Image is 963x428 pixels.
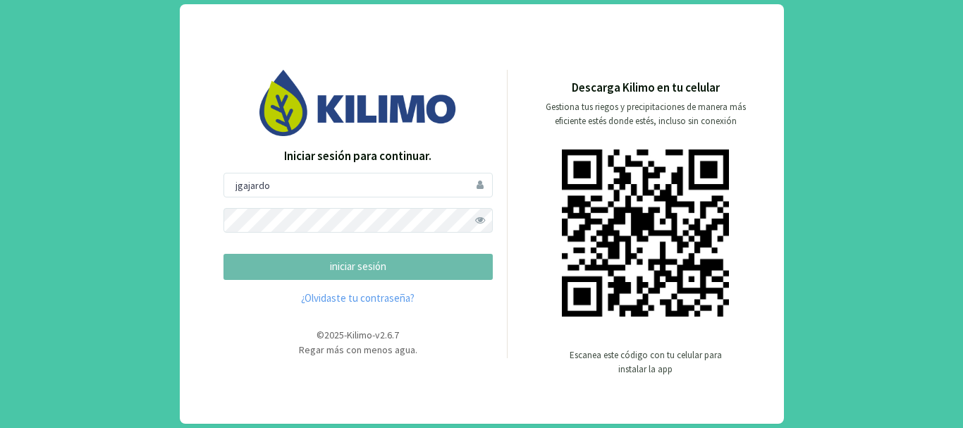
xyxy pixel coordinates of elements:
[299,343,417,356] span: Regar más con menos agua.
[347,329,372,341] span: Kilimo
[562,149,729,317] img: qr code
[317,329,324,341] span: ©
[223,254,493,280] button: iniciar sesión
[235,259,481,275] p: iniciar sesión
[375,329,399,341] span: v2.6.7
[223,173,493,197] input: Usuario
[223,291,493,307] a: ¿Olvidaste tu contraseña?
[259,70,457,135] img: Image
[568,348,723,377] p: Escanea este código con tu celular para instalar la app
[223,147,493,166] p: Iniciar sesión para continuar.
[344,329,347,341] span: -
[372,329,375,341] span: -
[537,100,754,128] p: Gestiona tus riegos y precipitaciones de manera más eficiente estés donde estés, incluso sin cone...
[324,329,344,341] span: 2025
[572,79,720,97] p: Descarga Kilimo en tu celular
